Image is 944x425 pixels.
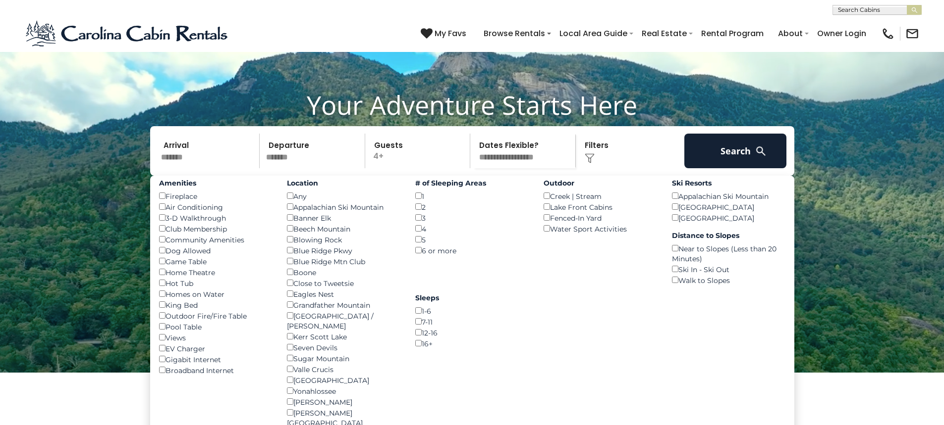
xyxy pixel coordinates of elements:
[159,212,273,223] div: 3-D Walkthrough
[287,396,400,407] div: [PERSON_NAME]
[672,264,785,275] div: Ski In - Ski Out
[368,134,470,168] p: 4+
[421,27,469,40] a: My Favs
[479,25,550,42] a: Browse Rentals
[287,331,400,342] div: Kerr Scott Lake
[159,299,273,310] div: King Bed
[544,190,657,201] div: Creek | Stream
[773,25,808,42] a: About
[544,223,657,234] div: Water Sport Activities
[287,299,400,310] div: Grandfather Mountain
[287,278,400,288] div: Close to Tweetsie
[159,190,273,201] div: Fireplace
[672,201,785,212] div: [GEOGRAPHIC_DATA]
[812,25,871,42] a: Owner Login
[415,223,529,234] div: 4
[415,212,529,223] div: 3
[881,27,895,41] img: phone-regular-black.png
[672,212,785,223] div: [GEOGRAPHIC_DATA]
[25,19,230,48] img: Blue-2.png
[415,293,529,303] label: Sleeps
[672,190,785,201] div: Appalachian Ski Mountain
[435,27,466,40] span: My Favs
[415,178,529,188] label: # of Sleeping Areas
[159,245,273,256] div: Dog Allowed
[672,178,785,188] label: Ski Resorts
[415,190,529,201] div: 1
[287,364,400,375] div: Valle Crucis
[159,310,273,321] div: Outdoor Fire/Fire Table
[415,327,529,338] div: 12-16
[287,201,400,212] div: Appalachian Ski Mountain
[637,25,692,42] a: Real Estate
[159,365,273,376] div: Broadband Internet
[287,245,400,256] div: Blue Ridge Pkwy
[159,178,273,188] label: Amenities
[287,353,400,364] div: Sugar Mountain
[159,343,273,354] div: EV Charger
[672,243,785,264] div: Near to Slopes (Less than 20 Minutes)
[415,305,529,316] div: 1-6
[287,385,400,396] div: Yonahlossee
[159,288,273,299] div: Homes on Water
[696,25,769,42] a: Rental Program
[159,278,273,288] div: Hot Tub
[159,223,273,234] div: Club Membership
[159,354,273,365] div: Gigabit Internet
[287,256,400,267] div: Blue Ridge Mtn Club
[159,332,273,343] div: Views
[415,201,529,212] div: 2
[287,342,400,353] div: Seven Devils
[544,178,657,188] label: Outdoor
[544,201,657,212] div: Lake Front Cabins
[287,223,400,234] div: Beech Mountain
[159,234,273,245] div: Community Amenities
[684,134,787,168] button: Search
[287,190,400,201] div: Any
[415,234,529,245] div: 5
[7,90,937,120] h1: Your Adventure Starts Here
[159,201,273,212] div: Air Conditioning
[159,256,273,267] div: Game Table
[159,321,273,332] div: Pool Table
[287,178,400,188] label: Location
[544,212,657,223] div: Fenced-In Yard
[905,27,919,41] img: mail-regular-black.png
[415,338,529,349] div: 16+
[415,316,529,327] div: 7-11
[755,145,767,157] img: search-regular-white.png
[287,267,400,278] div: Boone
[585,153,595,163] img: filter--v1.png
[415,245,529,256] div: 6 or more
[672,231,785,240] label: Distance to Slopes
[287,234,400,245] div: Blowing Rock
[287,375,400,385] div: [GEOGRAPHIC_DATA]
[287,288,400,299] div: Eagles Nest
[287,310,400,331] div: [GEOGRAPHIC_DATA] / [PERSON_NAME]
[672,275,785,285] div: Walk to Slopes
[159,267,273,278] div: Home Theatre
[555,25,632,42] a: Local Area Guide
[287,212,400,223] div: Banner Elk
